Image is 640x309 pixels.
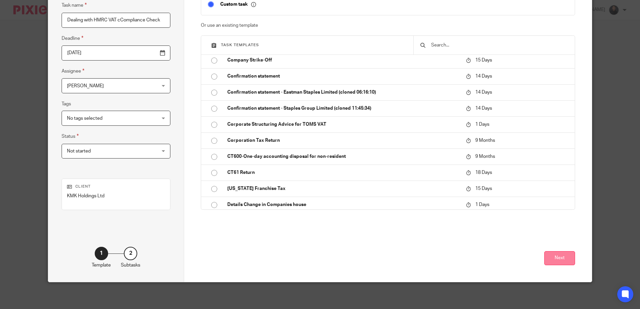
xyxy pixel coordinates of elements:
p: KMK Holdings Ltd [67,193,165,199]
label: Tags [62,101,71,107]
p: Corporation Tax Return [227,137,459,144]
label: Task name [62,1,87,9]
input: Search... [430,41,568,49]
p: Or use an existing template [201,22,575,29]
label: Status [62,132,79,140]
span: 9 Months [475,154,495,159]
span: 1 Days [475,202,489,207]
p: CT600-One-day accounting disposal for non-resident [227,153,459,160]
div: 2 [124,247,137,260]
span: [PERSON_NAME] [67,84,104,88]
button: Next [544,251,575,266]
span: 15 Days [475,58,492,63]
p: Template [92,262,111,269]
p: Client [67,184,165,189]
span: 14 Days [475,90,492,95]
p: Company Strike-Off [227,57,459,64]
span: 9 Months [475,138,495,143]
label: Assignee [62,67,84,75]
span: 14 Days [475,106,492,111]
p: CT61 Return [227,169,459,176]
p: Details Change in Companies house [227,201,459,208]
p: [US_STATE] Franchise Tax [227,185,459,192]
span: Not started [67,149,91,153]
label: Deadline [62,34,83,42]
span: 18 Days [475,170,492,175]
p: Corporate Structuring Advice for TOMS VAT [227,121,459,128]
span: 14 Days [475,74,492,79]
p: Subtasks [121,262,140,269]
input: Task name [62,13,170,28]
div: 1 [95,247,108,260]
p: Confirmation statement - Eastman Staples Limited (cloned 06:16:10) [227,89,459,96]
span: 15 Days [475,186,492,191]
p: Custom task [220,1,256,7]
p: Confirmation statement [227,73,459,80]
input: Pick a date [62,45,170,61]
p: Confirmation statement - Staples Group Limited (cloned 11:45:34) [227,105,459,112]
span: 1 Days [475,122,489,127]
span: Task templates [221,43,259,47]
span: No tags selected [67,116,102,121]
